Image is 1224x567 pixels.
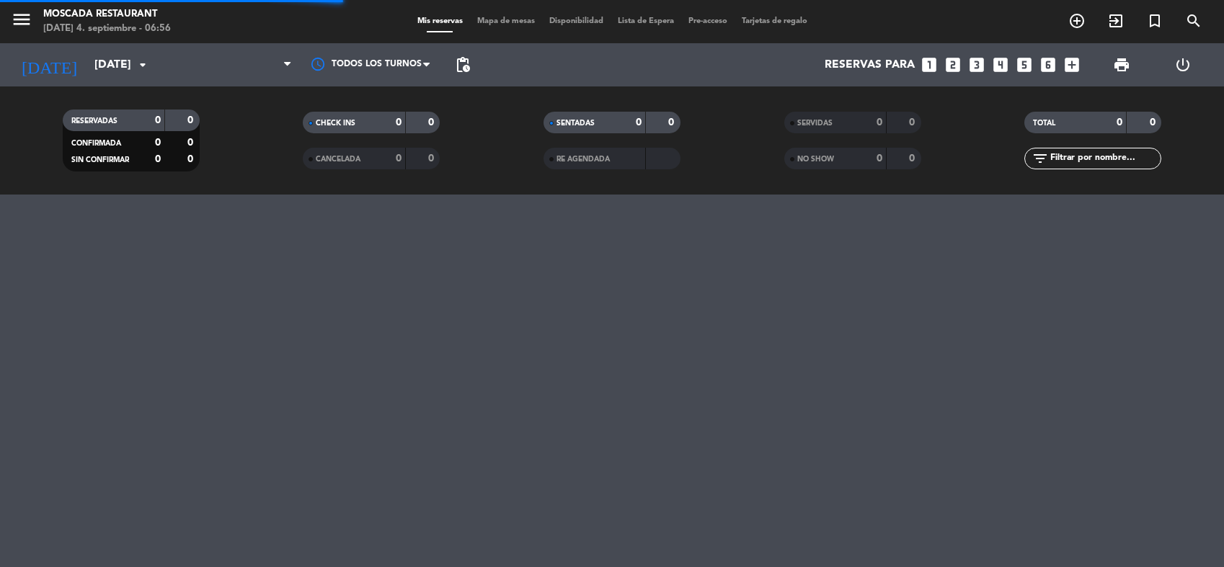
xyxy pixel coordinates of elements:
span: TOTAL [1033,120,1055,127]
span: print [1113,56,1130,73]
i: looks_two [944,55,962,74]
strong: 0 [1150,117,1158,128]
div: LOG OUT [1153,43,1214,86]
strong: 0 [155,138,161,148]
i: looks_one [920,55,939,74]
i: [DATE] [11,49,87,81]
strong: 0 [187,154,196,164]
strong: 0 [155,154,161,164]
span: Mapa de mesas [470,17,542,25]
span: CANCELADA [316,156,360,163]
span: SIN CONFIRMAR [71,156,129,164]
strong: 0 [909,117,918,128]
i: looks_4 [991,55,1010,74]
i: looks_3 [967,55,986,74]
span: NO SHOW [797,156,834,163]
i: filter_list [1032,150,1049,167]
span: Pre-acceso [681,17,735,25]
strong: 0 [909,153,918,164]
div: [DATE] 4. septiembre - 06:56 [43,22,171,36]
i: add_circle_outline [1068,12,1086,30]
i: turned_in_not [1146,12,1163,30]
strong: 0 [636,117,642,128]
i: exit_to_app [1107,12,1125,30]
span: Reservas para [825,58,915,72]
span: Lista de Espera [611,17,681,25]
strong: 0 [396,117,402,128]
span: SENTADAS [556,120,595,127]
i: power_settings_new [1174,56,1192,73]
strong: 0 [1117,117,1122,128]
strong: 0 [428,153,437,164]
strong: 0 [187,115,196,125]
span: RESERVADAS [71,117,117,125]
strong: 0 [428,117,437,128]
i: arrow_drop_down [134,56,151,73]
strong: 0 [187,138,196,148]
strong: 0 [877,117,882,128]
span: Tarjetas de regalo [735,17,815,25]
strong: 0 [396,153,402,164]
strong: 0 [668,117,677,128]
i: menu [11,9,32,30]
i: looks_6 [1039,55,1057,74]
strong: 0 [877,153,882,164]
span: RE AGENDADA [556,156,610,163]
i: looks_5 [1015,55,1034,74]
strong: 0 [155,115,161,125]
span: Disponibilidad [542,17,611,25]
span: CHECK INS [316,120,355,127]
div: Moscada Restaurant [43,7,171,22]
span: Mis reservas [410,17,470,25]
button: menu [11,9,32,35]
i: search [1185,12,1202,30]
span: pending_actions [454,56,471,73]
i: add_box [1063,55,1081,74]
span: CONFIRMADA [71,140,121,147]
span: SERVIDAS [797,120,833,127]
input: Filtrar por nombre... [1049,151,1161,166]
